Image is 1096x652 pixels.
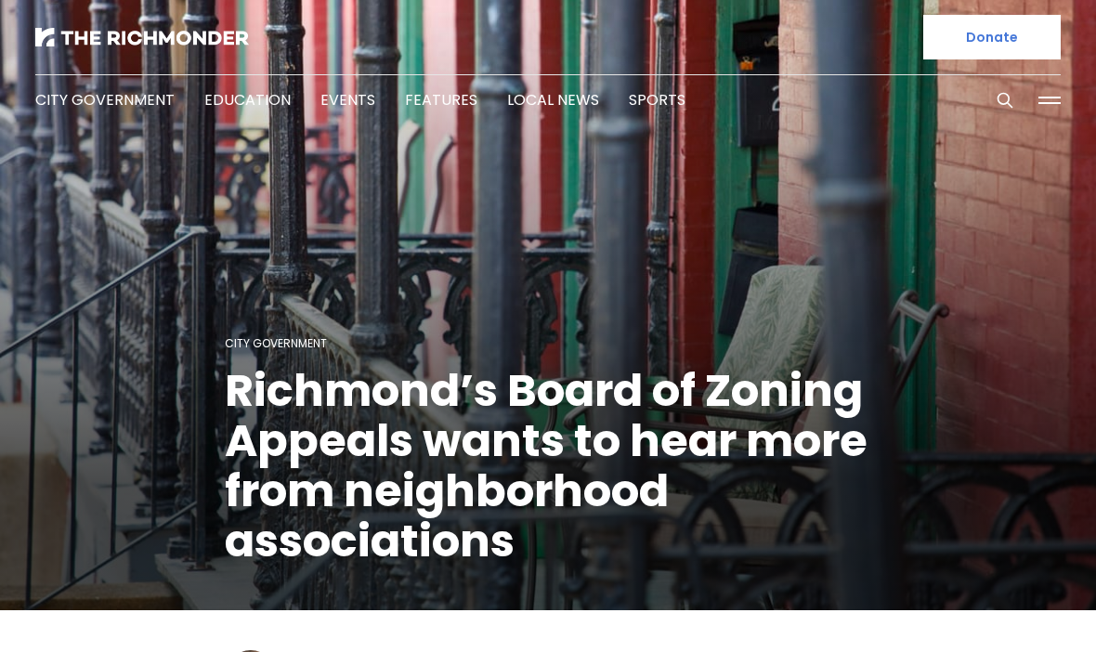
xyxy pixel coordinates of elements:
[225,335,327,351] a: City Government
[35,28,249,46] img: The Richmonder
[923,15,1061,59] a: Donate
[629,89,685,111] a: Sports
[405,89,477,111] a: Features
[507,89,599,111] a: Local News
[225,366,871,567] h1: Richmond’s Board of Zoning Appeals wants to hear more from neighborhood associations
[991,86,1019,114] button: Search this site
[35,89,175,111] a: City Government
[320,89,375,111] a: Events
[204,89,291,111] a: Education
